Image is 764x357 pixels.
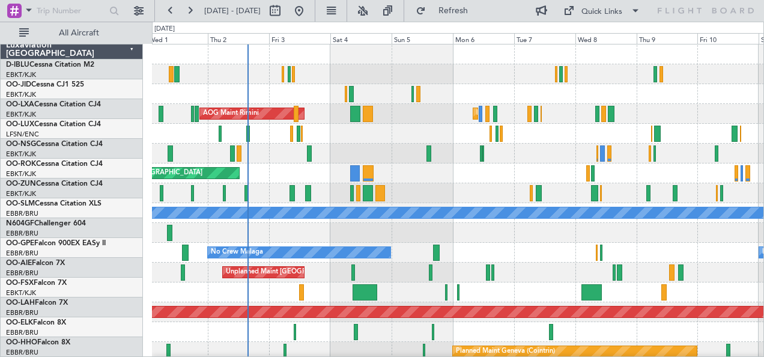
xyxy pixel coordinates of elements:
[6,279,67,287] a: OO-FSXFalcon 7X
[514,33,575,44] div: Tue 7
[6,160,103,168] a: OO-ROKCessna Citation CJ4
[6,169,36,178] a: EBKT/KJK
[6,299,35,307] span: OO-LAH
[476,105,616,123] div: Planned Maint Kortrijk-[GEOGRAPHIC_DATA]
[6,220,86,227] a: N604GFChallenger 604
[575,33,637,44] div: Wed 8
[6,110,36,119] a: EBKT/KJK
[410,1,482,20] button: Refresh
[6,328,38,337] a: EBBR/BRU
[6,141,103,148] a: OO-NSGCessna Citation CJ4
[6,260,32,267] span: OO-AIE
[637,33,698,44] div: Thu 9
[6,121,101,128] a: OO-LUXCessna Citation CJ4
[6,180,36,188] span: OO-ZUN
[557,1,646,20] button: Quick Links
[6,200,35,207] span: OO-SLM
[147,33,208,44] div: Wed 1
[6,180,103,188] a: OO-ZUNCessna Citation CJ4
[6,240,106,247] a: OO-GPEFalcon 900EX EASy II
[6,141,36,148] span: OO-NSG
[6,61,29,69] span: D-IBLU
[6,299,68,307] a: OO-LAHFalcon 7X
[428,7,479,15] span: Refresh
[6,249,38,258] a: EBBR/BRU
[6,121,34,128] span: OO-LUX
[6,200,102,207] a: OO-SLMCessna Citation XLS
[6,339,37,346] span: OO-HHO
[6,81,31,88] span: OO-JID
[6,209,38,218] a: EBBR/BRU
[6,61,94,69] a: D-IBLUCessna Citation M2
[204,5,261,16] span: [DATE] - [DATE]
[37,2,106,20] input: Trip Number
[6,308,38,317] a: EBBR/BRU
[203,105,259,123] div: AOG Maint Rimini
[6,229,38,238] a: EBBR/BRU
[6,189,36,198] a: EBKT/KJK
[31,29,127,37] span: All Aircraft
[6,101,101,108] a: OO-LXACessna Citation CJ4
[6,260,65,267] a: OO-AIEFalcon 7X
[6,160,36,168] span: OO-ROK
[6,269,38,278] a: EBBR/BRU
[6,150,36,159] a: EBKT/KJK
[330,33,392,44] div: Sat 4
[6,70,36,79] a: EBKT/KJK
[6,339,70,346] a: OO-HHOFalcon 8X
[269,33,330,44] div: Fri 3
[392,33,453,44] div: Sun 5
[211,243,263,261] div: No Crew Malaga
[154,24,175,34] div: [DATE]
[6,288,36,297] a: EBKT/KJK
[6,279,34,287] span: OO-FSX
[6,101,34,108] span: OO-LXA
[581,6,622,18] div: Quick Links
[6,348,38,357] a: EBBR/BRU
[697,33,759,44] div: Fri 10
[6,240,34,247] span: OO-GPE
[6,90,36,99] a: EBKT/KJK
[453,33,514,44] div: Mon 6
[6,81,84,88] a: OO-JIDCessna CJ1 525
[226,263,423,281] div: Unplanned Maint [GEOGRAPHIC_DATA] ([GEOGRAPHIC_DATA])
[13,23,130,43] button: All Aircraft
[208,33,269,44] div: Thu 2
[6,319,33,326] span: OO-ELK
[6,220,34,227] span: N604GF
[6,319,66,326] a: OO-ELKFalcon 8X
[6,130,39,139] a: LFSN/ENC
